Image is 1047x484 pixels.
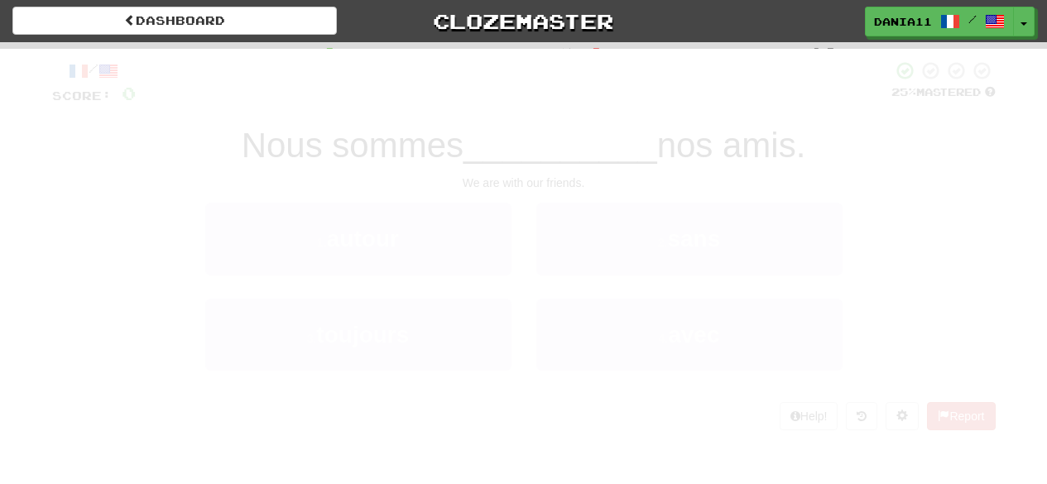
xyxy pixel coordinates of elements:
[927,402,995,430] button: Report
[122,83,136,103] span: 0
[12,7,337,35] a: Dashboard
[317,236,327,249] small: 1 .
[891,85,916,98] span: 25 %
[205,299,511,371] button: 3.toujours
[846,402,877,430] button: Round history (alt+y)
[809,44,838,64] span: 10
[307,332,317,345] small: 3 .
[444,46,548,63] span: Incorrect
[293,48,311,62] span: :
[589,44,603,64] span: 0
[780,402,838,430] button: Help!
[710,46,768,63] span: To go
[560,48,578,62] span: :
[52,89,112,103] span: Score:
[891,85,996,100] div: Mastered
[362,7,686,36] a: Clozemaster
[667,226,720,252] span: sans
[536,203,843,275] button: 2.sans
[316,322,409,347] span: toujours
[463,126,657,165] span: __________
[242,126,463,165] span: Nous sommes
[52,60,136,81] div: /
[52,175,996,191] div: We are with our friends.
[968,13,977,25] span: /
[659,332,669,345] small: 4 .
[200,46,281,63] span: Correct
[536,299,843,371] button: 4.avec
[657,126,806,165] span: nos amis.
[874,14,932,29] span: DaniA11
[865,7,1014,36] a: DaniA11 /
[668,322,719,347] span: avec
[780,48,798,62] span: :
[327,226,399,252] span: autour
[658,236,668,249] small: 2 .
[323,44,337,64] span: 0
[205,203,511,275] button: 1.autour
